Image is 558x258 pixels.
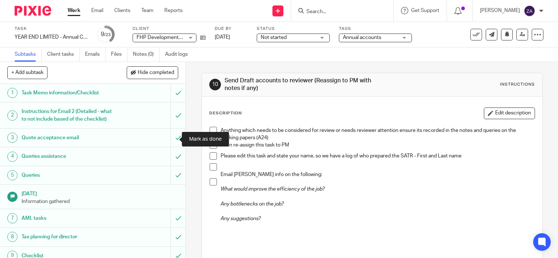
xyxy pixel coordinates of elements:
label: Client [133,26,206,32]
img: Pixie [15,6,51,16]
h1: Send Draft accounts to reviewer (Reassign to PM with notes if any) [225,77,387,93]
h1: Queries assistance [22,151,116,162]
div: 8 [7,232,18,242]
div: 4 [7,152,18,162]
span: Hide completed [138,70,174,76]
h1: Instructions for Email 2 (Detailed - what to not include based of the checklist) [22,106,116,125]
p: Anything which needs to be considered for review or needs reviewer attention ensure its recorded ... [221,127,535,142]
h1: Quote acceptance email [22,132,116,143]
h1: Task Memo information/Checklist [22,87,116,98]
em: What would improve the efficiency of the job? [221,187,325,192]
a: Work [68,7,80,14]
div: 1 [7,88,18,98]
span: FHP Developments Limited [137,35,199,40]
p: Please edit this task and state your name, so we have a log of who prepared the SATR - First and ... [221,152,535,160]
div: 9 [101,30,111,39]
a: Email [91,7,103,14]
h1: Tax planning for director [22,231,116,242]
a: Clients [114,7,130,14]
span: Get Support [411,8,439,13]
h1: Queries [22,170,116,181]
a: Subtasks [15,47,42,62]
a: Reports [164,7,183,14]
span: Not started [261,35,287,40]
p: Then re-assign this task to PM [221,141,535,149]
button: Edit description [484,107,535,119]
h1: [DATE] [22,188,179,198]
div: 5 [7,170,18,180]
div: 2 [7,110,18,121]
label: Tags [339,26,412,32]
img: svg%3E [524,5,535,17]
h1: AML tasks [22,213,116,224]
small: /23 [104,33,111,37]
a: Files [111,47,127,62]
button: + Add subtask [7,66,47,79]
span: [DATE] [215,35,230,40]
button: Hide completed [127,66,178,79]
p: [PERSON_NAME] [480,7,520,14]
em: Any suggestions? [221,216,261,221]
em: Any bottlenecks on the job? [221,202,284,207]
p: Email [PERSON_NAME] info on the following: [221,171,535,178]
label: Due by [215,26,248,32]
p: Information gathered [22,198,179,205]
div: 3 [7,133,18,143]
label: Status [257,26,330,32]
input: Search [306,9,371,15]
a: Emails [85,47,106,62]
label: Task [15,26,88,32]
p: Description [209,110,242,116]
span: Annual accounts [343,35,381,40]
a: Audit logs [165,47,193,62]
div: 10 [209,79,221,90]
div: Instructions [500,82,535,87]
a: Team [141,7,153,14]
div: 7 [7,213,18,223]
a: Notes (0) [133,47,160,62]
div: YEAR END LIMITED - Annual COMPANY accounts and CT600 return [15,34,88,41]
a: Client tasks [47,47,80,62]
